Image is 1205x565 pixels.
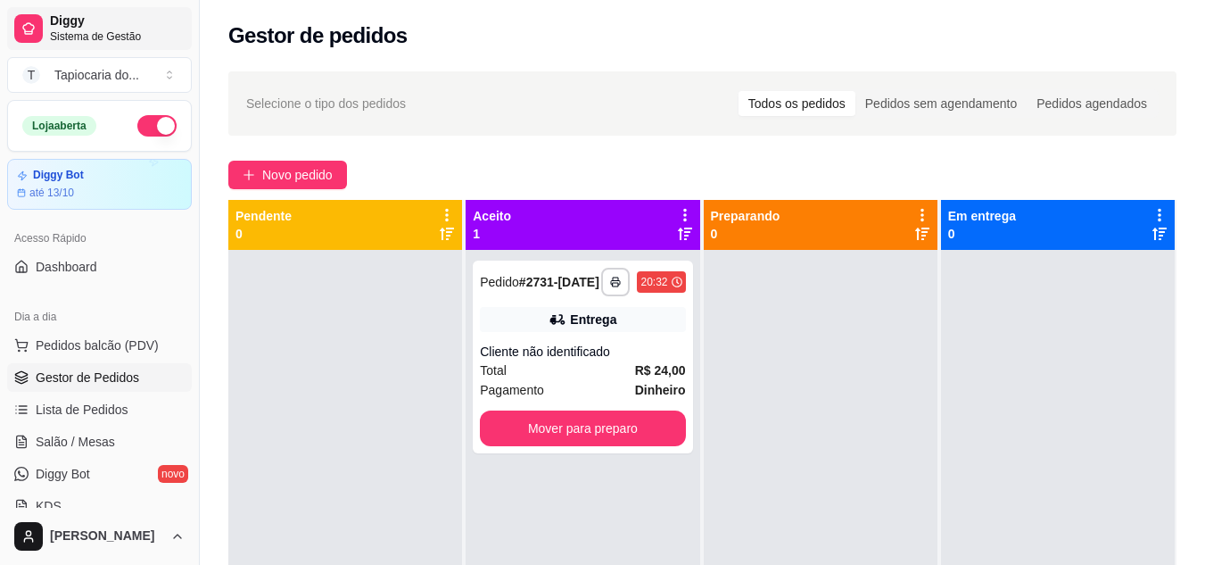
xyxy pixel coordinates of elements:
strong: # 2731-[DATE] [519,275,599,289]
div: Todos os pedidos [739,91,855,116]
a: Gestor de Pedidos [7,363,192,392]
span: Gestor de Pedidos [36,369,139,386]
div: Pedidos sem agendamento [855,91,1027,116]
div: Acesso Rápido [7,224,192,253]
button: Mover para preparo [480,411,685,446]
article: Diggy Bot [33,169,84,182]
p: Aceito [473,207,511,225]
a: Diggy Botnovo [7,460,192,488]
a: Diggy Botaté 13/10 [7,159,192,210]
button: Novo pedido [228,161,347,189]
a: DiggySistema de Gestão [7,7,192,50]
span: Pagamento [480,380,544,400]
h2: Gestor de pedidos [228,21,408,50]
span: plus [243,169,255,181]
div: Tapiocaria do ... [54,66,139,84]
button: [PERSON_NAME] [7,515,192,558]
span: Salão / Mesas [36,433,115,451]
p: 0 [711,225,780,243]
span: Selecione o tipo dos pedidos [246,94,406,113]
div: Entrega [570,311,616,328]
div: Pedidos agendados [1027,91,1157,116]
span: Pedido [480,275,519,289]
span: Diggy Bot [36,465,90,483]
strong: R$ 24,00 [635,363,686,378]
span: Diggy [50,13,185,29]
p: Em entrega [948,207,1016,225]
div: Dia a dia [7,303,192,331]
a: KDS [7,492,192,520]
span: T [22,66,40,84]
button: Pedidos balcão (PDV) [7,331,192,360]
span: Sistema de Gestão [50,29,185,44]
div: 20:32 [640,275,667,289]
button: Alterar Status [137,115,177,137]
a: Dashboard [7,253,192,281]
span: Total [480,361,507,380]
span: [PERSON_NAME] [50,528,163,544]
a: Lista de Pedidos [7,395,192,424]
strong: Dinheiro [635,383,686,397]
span: Novo pedido [262,165,333,185]
div: Cliente não identificado [480,343,685,361]
p: 1 [473,225,511,243]
p: Preparando [711,207,780,225]
span: Pedidos balcão (PDV) [36,337,159,354]
div: Loja aberta [22,116,96,136]
span: Dashboard [36,258,97,276]
p: 0 [235,225,292,243]
article: até 13/10 [29,186,74,200]
a: Salão / Mesas [7,428,192,456]
button: Select a team [7,57,192,93]
p: Pendente [235,207,292,225]
p: 0 [948,225,1016,243]
span: KDS [36,497,62,515]
span: Lista de Pedidos [36,401,128,419]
